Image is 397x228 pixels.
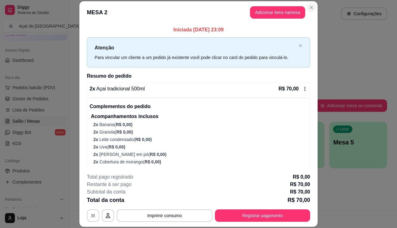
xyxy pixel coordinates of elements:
p: R$ 70,00 [290,181,310,188]
span: 2 x [93,159,99,164]
span: 2 x [93,144,99,149]
p: [PERSON_NAME] em pó ( [93,151,307,157]
span: R$ 0,00 ) [116,130,133,135]
span: R$ 0,00 ) [145,159,161,164]
p: 2 x [90,85,145,93]
button: Registrar pagamento [215,209,310,222]
p: Acompanhamentos inclusos [91,113,307,120]
p: Granola ( [93,129,307,135]
p: Restante à ser pago [87,181,132,188]
p: Acompanhamentos adicionais [91,167,307,175]
p: Iniciada [DATE] 23:09 [87,26,310,34]
header: MESA 2 [79,1,318,24]
p: Banana ( [93,121,307,128]
span: 2 x [93,137,99,142]
button: close [299,44,302,48]
p: R$ 70,00 [290,188,310,196]
p: Subtotal da conta [87,188,126,196]
button: Adicionar itens namesa [250,6,305,19]
span: R$ 0,00 ) [109,144,125,149]
button: Imprimir consumo [117,209,212,222]
span: 2 x [93,152,99,157]
span: R$ 0,00 ) [116,122,132,127]
p: Complementos do pedido [90,103,307,110]
p: Atenção [95,44,296,52]
button: Close [306,2,316,12]
span: 2 x [93,130,99,135]
p: Uva ( [93,144,307,150]
h2: Resumo do pedido [87,72,310,80]
span: R$ 0,00 ) [135,137,152,142]
span: 2 x [93,122,99,127]
span: Açai tradicional 500ml [95,86,145,91]
span: close [299,44,302,48]
p: R$ 70,00 [288,196,310,204]
p: R$ 70,00 [279,85,299,93]
div: Para vincular um cliente a um pedido já existente você pode clicar no card do pedido para vinculá... [95,54,296,61]
p: R$ 0,00 [293,173,310,181]
p: Cobertura de morango ( [93,159,307,165]
p: Total pago registrado [87,173,133,181]
p: Leite condensado ( [93,136,307,143]
span: R$ 0,00 ) [150,152,167,157]
p: Total da conta [87,196,124,204]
